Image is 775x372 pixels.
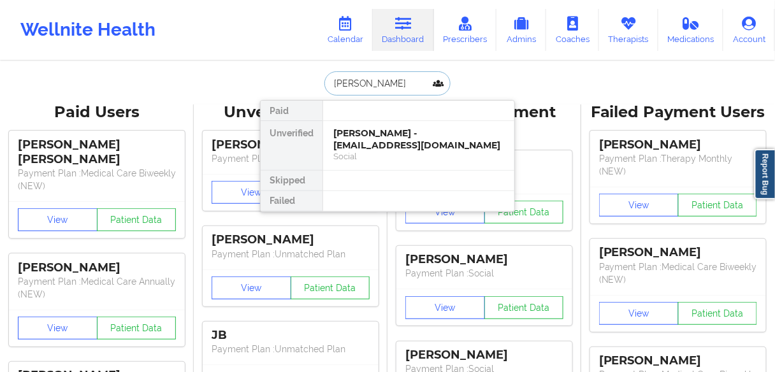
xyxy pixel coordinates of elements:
[291,276,370,299] button: Patient Data
[261,101,322,121] div: Paid
[261,191,322,211] div: Failed
[212,248,370,261] p: Payment Plan : Unmatched Plan
[203,103,379,122] div: Unverified Users
[599,9,658,51] a: Therapists
[333,127,504,151] div: [PERSON_NAME] - [EMAIL_ADDRESS][DOMAIN_NAME]
[333,151,504,162] div: Social
[599,245,757,260] div: [PERSON_NAME]
[212,276,291,299] button: View
[678,302,758,325] button: Patient Data
[212,232,370,247] div: [PERSON_NAME]
[496,9,546,51] a: Admins
[546,9,599,51] a: Coaches
[9,103,185,122] div: Paid Users
[405,348,563,362] div: [PERSON_NAME]
[599,261,757,286] p: Payment Plan : Medical Care Biweekly (NEW)
[97,208,177,231] button: Patient Data
[755,149,775,199] a: Report Bug
[405,201,485,224] button: View
[212,181,291,204] button: View
[658,9,724,51] a: Medications
[18,275,176,301] p: Payment Plan : Medical Care Annually (NEW)
[678,194,758,217] button: Patient Data
[261,121,322,171] div: Unverified
[212,138,370,152] div: [PERSON_NAME]
[723,9,775,51] a: Account
[212,328,370,343] div: JB
[212,343,370,355] p: Payment Plan : Unmatched Plan
[484,296,564,319] button: Patient Data
[599,302,679,325] button: View
[212,152,370,165] p: Payment Plan : Unmatched Plan
[18,167,176,192] p: Payment Plan : Medical Care Biweekly (NEW)
[373,9,434,51] a: Dashboard
[434,9,497,51] a: Prescribers
[18,208,98,231] button: View
[18,317,98,340] button: View
[599,354,757,368] div: [PERSON_NAME]
[18,138,176,167] div: [PERSON_NAME] [PERSON_NAME]
[261,171,322,191] div: Skipped
[97,317,177,340] button: Patient Data
[405,296,485,319] button: View
[318,9,373,51] a: Calendar
[484,201,564,224] button: Patient Data
[405,252,563,267] div: [PERSON_NAME]
[590,103,766,122] div: Failed Payment Users
[599,194,679,217] button: View
[18,261,176,275] div: [PERSON_NAME]
[599,138,757,152] div: [PERSON_NAME]
[405,267,563,280] p: Payment Plan : Social
[599,152,757,178] p: Payment Plan : Therapy Monthly (NEW)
